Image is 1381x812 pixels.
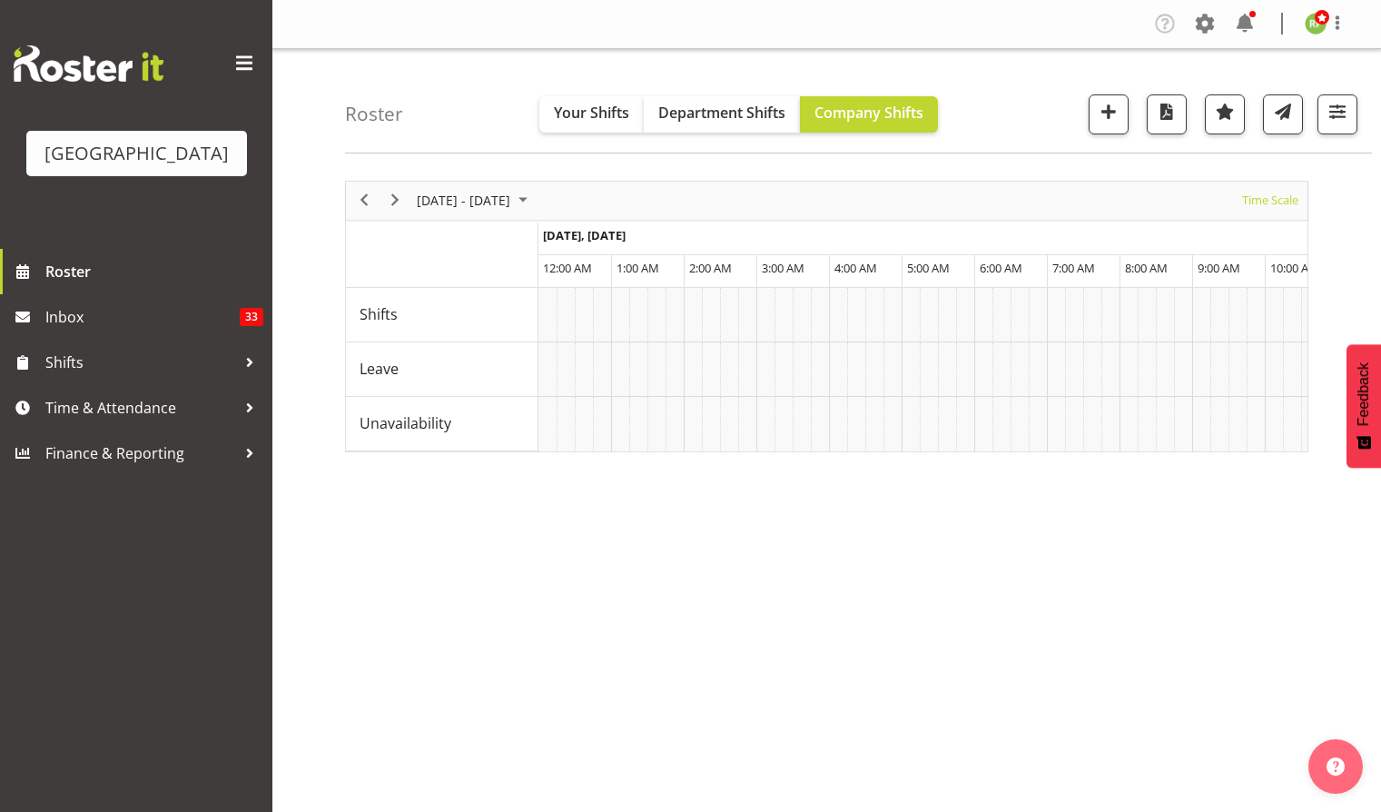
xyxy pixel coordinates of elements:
[240,308,263,326] span: 33
[1089,94,1129,134] button: Add a new shift
[346,397,538,451] td: Unavailability resource
[1240,189,1300,212] span: Time Scale
[1305,13,1327,35] img: richard-freeman9074.jpg
[814,103,923,123] span: Company Shifts
[345,104,403,124] h4: Roster
[1270,260,1319,276] span: 10:00 AM
[907,260,950,276] span: 5:00 AM
[360,358,399,380] span: Leave
[360,303,398,325] span: Shifts
[800,96,938,133] button: Company Shifts
[980,260,1022,276] span: 6:00 AM
[834,260,877,276] span: 4:00 AM
[1263,94,1303,134] button: Send a list of all shifts for the selected filtered period to all rostered employees.
[1205,94,1245,134] button: Highlight an important date within the roster.
[14,45,163,82] img: Rosterit website logo
[410,182,538,220] div: September 08 - 14, 2025
[543,227,626,243] span: [DATE], [DATE]
[1147,94,1187,134] button: Download a PDF of the roster according to the set date range.
[346,288,538,342] td: Shifts resource
[345,181,1308,452] div: Timeline Week of September 11, 2025
[543,260,592,276] span: 12:00 AM
[1198,260,1240,276] span: 9:00 AM
[383,189,408,212] button: Next
[44,140,229,167] div: [GEOGRAPHIC_DATA]
[45,440,236,467] span: Finance & Reporting
[658,103,785,123] span: Department Shifts
[352,189,377,212] button: Previous
[689,260,732,276] span: 2:00 AM
[45,303,240,331] span: Inbox
[554,103,629,123] span: Your Shifts
[762,260,804,276] span: 3:00 AM
[414,189,536,212] button: September 2025
[1327,758,1345,776] img: help-xxl-2.png
[360,412,451,434] span: Unavailability
[1239,189,1302,212] button: Time Scale
[45,349,236,376] span: Shifts
[1125,260,1168,276] span: 8:00 AM
[45,394,236,421] span: Time & Attendance
[1317,94,1357,134] button: Filter Shifts
[539,96,644,133] button: Your Shifts
[1356,362,1372,426] span: Feedback
[346,342,538,397] td: Leave resource
[1052,260,1095,276] span: 7:00 AM
[45,258,263,285] span: Roster
[617,260,659,276] span: 1:00 AM
[415,189,512,212] span: [DATE] - [DATE]
[349,182,380,220] div: previous period
[644,96,800,133] button: Department Shifts
[380,182,410,220] div: next period
[1346,344,1381,468] button: Feedback - Show survey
